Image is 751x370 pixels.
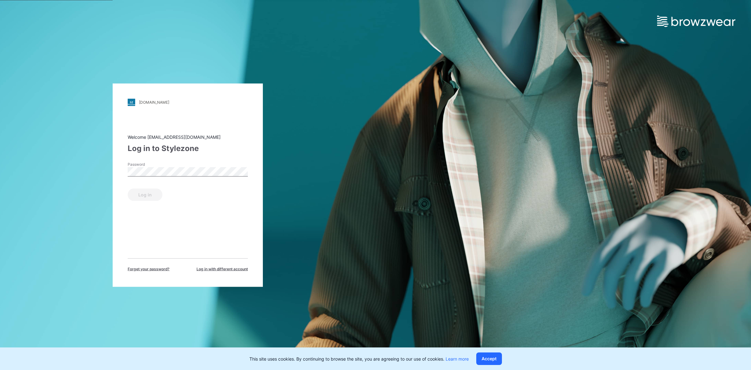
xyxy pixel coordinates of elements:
div: Welcome [EMAIL_ADDRESS][DOMAIN_NAME] [128,133,248,140]
p: This site uses cookies. By continuing to browse the site, you are agreeing to our use of cookies. [249,356,469,362]
img: stylezone-logo.562084cfcfab977791bfbf7441f1a819.svg [128,98,135,106]
span: Forget your password? [128,266,170,272]
a: [DOMAIN_NAME] [128,98,248,106]
button: Accept [476,352,502,365]
label: Password [128,161,171,167]
img: browzwear-logo.e42bd6dac1945053ebaf764b6aa21510.svg [657,16,735,27]
a: Learn more [446,356,469,362]
span: Log in with different account [197,266,248,272]
div: [DOMAIN_NAME] [139,100,169,105]
div: Log in to Stylezone [128,143,248,154]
